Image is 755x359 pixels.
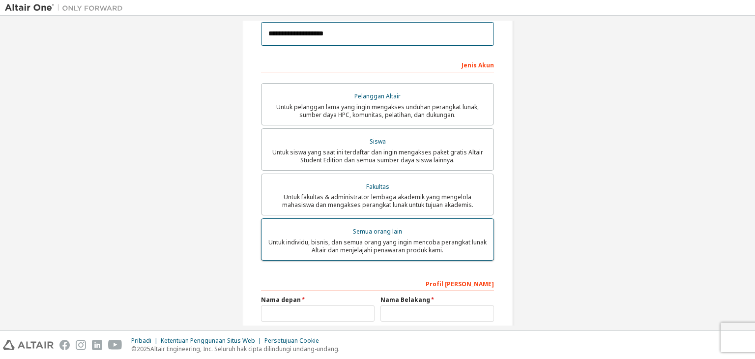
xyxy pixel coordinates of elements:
img: linkedin.svg [92,340,102,350]
img: Altair Satu [5,3,128,13]
img: facebook.svg [59,340,70,350]
font: Untuk pelanggan lama yang ingin mengakses unduhan perangkat lunak, sumber daya HPC, komunitas, pe... [276,103,479,119]
font: Untuk siswa yang saat ini terdaftar dan ingin mengakses paket gratis Altair Student Edition dan s... [272,148,483,164]
font: Ketentuan Penggunaan Situs Web [161,336,255,345]
font: Untuk fakultas & administrator lembaga akademik yang mengelola mahasiswa dan mengakses perangkat ... [282,193,473,209]
img: altair_logo.svg [3,340,54,350]
font: Fakultas [366,182,389,191]
font: Pribadi [131,336,151,345]
img: youtube.svg [108,340,122,350]
font: © [131,345,137,353]
img: instagram.svg [76,340,86,350]
font: Nama depan [261,296,301,304]
font: 2025 [137,345,150,353]
font: Siswa [370,137,386,146]
font: Profil [PERSON_NAME] [426,280,494,288]
font: Pelanggan Altair [354,92,401,100]
font: Nama Belakang [380,296,430,304]
font: Altair Engineering, Inc. Seluruh hak cipta dilindungi undang-undang. [150,345,340,353]
font: Semua orang lain [353,227,402,236]
font: Jenis Akun [462,61,494,69]
font: Persetujuan Cookie [264,336,319,345]
font: Untuk individu, bisnis, dan semua orang yang ingin mencoba perangkat lunak Altair dan menjelajahi... [268,238,487,254]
